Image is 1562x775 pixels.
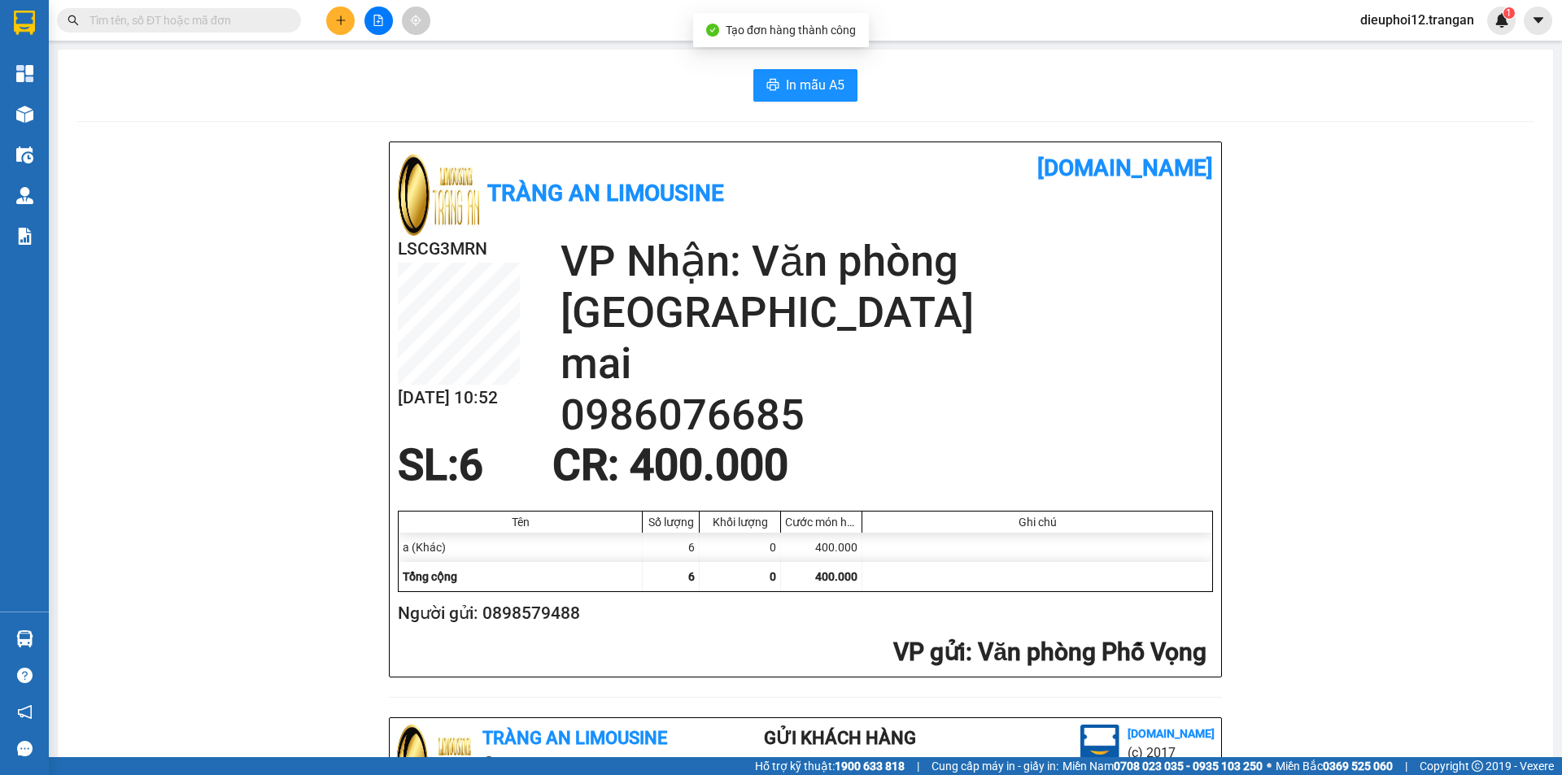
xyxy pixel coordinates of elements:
span: message [17,741,33,756]
strong: 0708 023 035 - 0935 103 250 [1114,760,1263,773]
span: dieuphoi12.trangan [1347,10,1487,30]
span: notification [17,704,33,720]
b: [DOMAIN_NAME] [1037,155,1213,181]
span: Tạo đơn hàng thành công [726,24,856,37]
span: Miền Bắc [1276,757,1393,775]
img: warehouse-icon [16,630,33,647]
div: 6 [643,533,700,562]
span: In mẫu A5 [786,75,844,95]
div: Tên [403,516,638,529]
span: Tổng cộng [403,570,457,583]
span: ⚪️ [1267,763,1272,769]
h2: : Văn phòng Phố Vọng [398,636,1206,669]
strong: 1900 633 818 [835,760,905,773]
button: caret-down [1524,7,1552,35]
strong: 0369 525 060 [1323,760,1393,773]
img: solution-icon [16,228,33,245]
span: 400.000 [815,570,857,583]
img: dashboard-icon [16,65,33,82]
button: printerIn mẫu A5 [753,69,857,102]
div: 400.000 [781,533,862,562]
span: file-add [373,15,384,26]
span: 1 [1506,7,1512,19]
div: Số lượng [647,516,695,529]
img: warehouse-icon [16,146,33,163]
b: Tràng An Limousine [487,180,724,207]
sup: 1 [1503,7,1515,19]
span: 6 [459,440,483,490]
button: aim [402,7,430,35]
span: 0 [770,570,776,583]
img: icon-new-feature [1494,13,1509,28]
span: CR : 400.000 [552,440,788,490]
li: (c) 2017 [1128,742,1215,763]
input: Tìm tên, số ĐT hoặc mã đơn [89,11,281,29]
div: Ghi chú [866,516,1208,529]
h2: Người gửi: 0898579488 [398,600,1206,627]
span: VP gửi [893,638,966,666]
button: plus [326,7,355,35]
b: Gửi khách hàng [764,728,916,748]
span: copyright [1472,760,1483,772]
h2: VP Nhận: Văn phòng [GEOGRAPHIC_DATA] [561,236,1213,338]
div: a (Khác) [399,533,643,562]
h2: 0986076685 [561,390,1213,441]
span: environment [482,756,495,769]
span: plus [335,15,347,26]
span: 6 [688,570,695,583]
span: Cung cấp máy in - giấy in: [932,757,1058,775]
span: | [917,757,919,775]
h2: mai [561,338,1213,390]
span: Hỗ trợ kỹ thuật: [755,757,905,775]
img: logo-vxr [14,11,35,35]
span: question-circle [17,668,33,683]
span: caret-down [1531,13,1546,28]
div: 0 [700,533,781,562]
span: search [68,15,79,26]
span: printer [766,78,779,94]
img: warehouse-icon [16,187,33,204]
button: file-add [364,7,393,35]
span: | [1405,757,1407,775]
div: Khối lượng [704,516,776,529]
div: Cước món hàng [785,516,857,529]
b: Tràng An Limousine [482,728,667,748]
span: aim [410,15,421,26]
span: check-circle [706,24,719,37]
h2: [DATE] 10:52 [398,385,520,411]
span: SL: [398,440,459,490]
b: [DOMAIN_NAME] [1128,727,1215,740]
img: logo.jpg [1080,725,1119,764]
h2: LSCG3MRN [398,236,520,263]
img: logo.jpg [398,155,479,236]
img: warehouse-icon [16,106,33,123]
span: Miền Nam [1062,757,1263,775]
